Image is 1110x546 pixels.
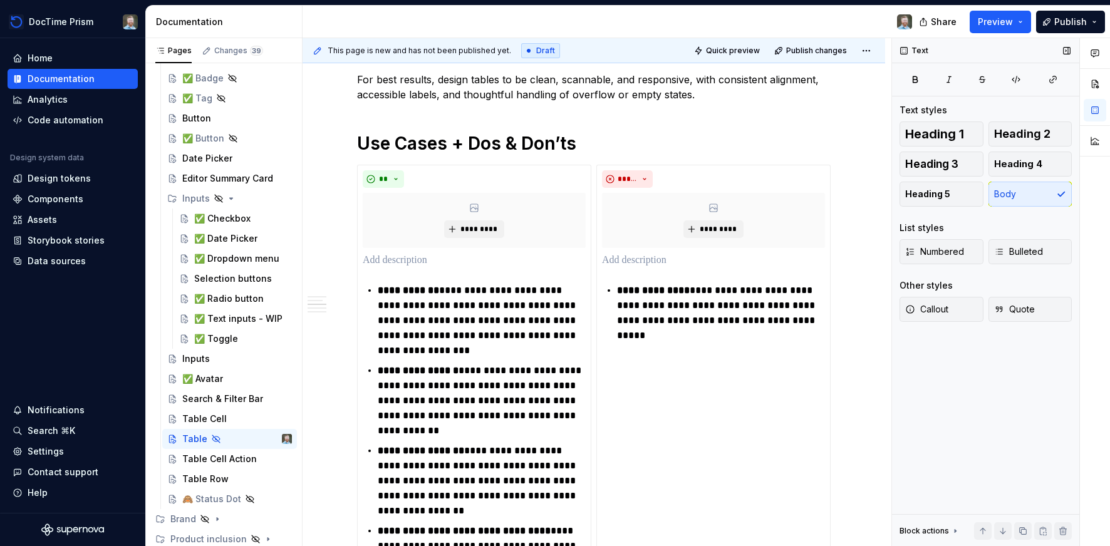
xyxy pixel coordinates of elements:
button: Preview [970,11,1031,33]
button: Notifications [8,400,138,420]
img: 90418a54-4231-473e-b32d-b3dd03b28af1.png [9,14,24,29]
div: Search & Filter Bar [182,393,263,405]
button: Help [8,483,138,503]
button: Numbered [900,239,983,264]
a: ✅ Toggle [174,329,297,349]
a: Storybook stories [8,230,138,250]
div: Editor Summary Card [182,172,273,185]
div: Inputs [182,192,210,205]
div: Inputs [182,353,210,365]
img: Jeff [282,434,292,444]
span: Bulleted [994,245,1043,258]
span: Heading 2 [994,128,1050,140]
div: Table [182,433,207,445]
div: Table Cell [182,413,227,425]
button: DocTime PrismJeff [3,8,143,35]
button: Share [913,11,965,33]
a: Design tokens [8,168,138,188]
button: Heading 5 [900,182,983,207]
button: Heading 3 [900,152,983,177]
div: Button [182,112,211,125]
div: Table Row [182,473,229,485]
span: 39 [250,46,263,56]
span: Heading 1 [905,128,964,140]
div: Date Picker [182,152,232,165]
button: Publish changes [770,42,853,59]
a: ✅ Dropdown menu [174,249,297,269]
div: Brand [170,513,196,525]
div: Notifications [28,404,85,416]
div: Product inclusion [170,533,247,545]
div: ✅ Toggle [194,332,238,345]
p: For best results, design tables to be clean, scannable, and responsive, with consistent alignment... [357,72,831,102]
div: Design system data [10,153,84,163]
button: Search ⌘K [8,421,138,441]
div: Search ⌘K [28,425,75,437]
div: Data sources [28,255,86,267]
span: Share [931,16,957,28]
div: Block actions [900,522,960,540]
svg: Supernova Logo [41,523,104,536]
button: Callout [900,297,983,322]
a: Button [162,108,297,128]
a: Inputs [162,349,297,369]
a: Settings [8,441,138,461]
span: Draft [536,46,555,56]
a: Editor Summary Card [162,168,297,188]
div: ✅ Tag [182,92,212,105]
span: Publish changes [786,46,847,56]
span: Quick preview [706,46,760,56]
a: Analytics [8,90,138,110]
div: ✅ Dropdown menu [194,252,279,265]
span: Preview [978,16,1013,28]
div: ✅ Badge [182,72,224,85]
button: Bulleted [988,239,1072,264]
div: ✅ Text inputs - WIP [194,312,283,325]
a: Date Picker [162,148,297,168]
button: Publish [1036,11,1105,33]
a: TableJeff [162,429,297,449]
button: Heading 4 [988,152,1072,177]
a: ✅ Checkbox [174,209,297,229]
a: Home [8,48,138,68]
div: Changes [214,46,263,56]
a: Search & Filter Bar [162,389,297,409]
div: Components [28,193,83,205]
div: Inputs [162,188,297,209]
a: ✅ Avatar [162,369,297,389]
span: Numbered [905,245,964,258]
div: ✅ Radio button [194,292,264,305]
a: Table Cell [162,409,297,429]
div: Other styles [900,279,953,292]
a: ✅ Radio button [174,289,297,309]
a: Components [8,189,138,209]
div: Code automation [28,114,103,126]
div: DocTime Prism [29,16,93,28]
span: Heading 5 [905,188,950,200]
a: 🙈 Status Dot [162,489,297,509]
div: Analytics [28,93,68,106]
div: 🙈 Status Dot [182,493,241,505]
img: Jeff [897,14,912,29]
a: Table Row [162,469,297,489]
a: ✅ Tag [162,88,297,108]
div: Home [28,52,53,64]
span: Quote [994,303,1035,316]
div: Help [28,487,48,499]
img: Jeff [123,14,138,29]
div: ✅ Date Picker [194,232,257,245]
span: Heading 4 [994,158,1042,170]
span: Publish [1054,16,1087,28]
div: Design tokens [28,172,91,185]
button: Quote [988,297,1072,322]
button: Heading 1 [900,121,983,147]
div: Text styles [900,104,947,116]
a: ✅ Text inputs - WIP [174,309,297,329]
span: This page is new and has not been published yet. [328,46,511,56]
div: ✅ Checkbox [194,212,251,225]
div: Documentation [156,16,297,28]
button: Contact support [8,462,138,482]
a: ✅ Date Picker [174,229,297,249]
div: Table Cell Action [182,453,257,465]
